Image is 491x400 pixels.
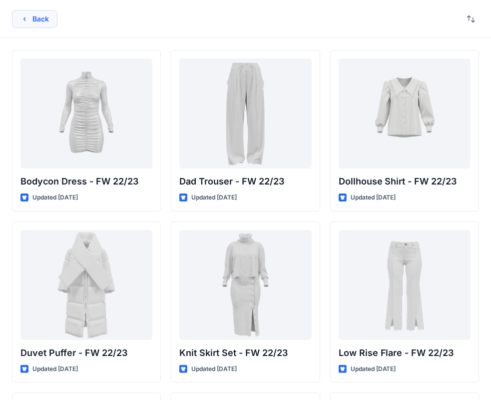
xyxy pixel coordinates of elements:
p: Bodycon Dress - FW 22/23 [20,174,152,188]
a: Duvet Puffer - FW 22/23 [20,230,152,340]
p: Updated [DATE] [191,364,237,374]
p: Updated [DATE] [351,364,396,374]
button: Back [12,10,57,28]
a: Dollhouse Shirt - FW 22/23 [339,58,471,168]
p: Updated [DATE] [191,192,237,203]
p: Knit Skirt Set - FW 22/23 [179,346,311,360]
p: Updated [DATE] [351,192,396,203]
p: Duvet Puffer - FW 22/23 [20,346,152,360]
a: Bodycon Dress - FW 22/23 [20,58,152,168]
p: Dollhouse Shirt - FW 22/23 [339,174,471,188]
p: Dad Trouser - FW 22/23 [179,174,311,188]
a: Low Rise Flare - FW 22/23 [339,230,471,340]
p: Updated [DATE] [32,364,78,374]
a: Knit Skirt Set - FW 22/23 [179,230,311,340]
a: Dad Trouser - FW 22/23 [179,58,311,168]
p: Low Rise Flare - FW 22/23 [339,346,471,360]
p: Updated [DATE] [32,192,78,203]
